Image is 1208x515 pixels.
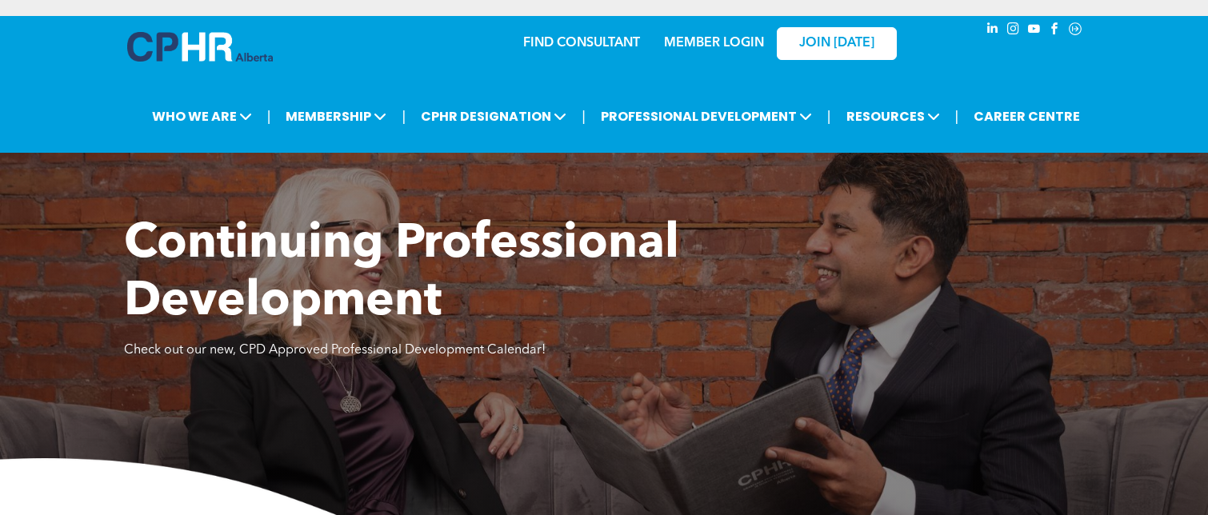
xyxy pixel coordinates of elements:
[969,102,1085,131] a: CAREER CENTRE
[127,32,273,62] img: A blue and white logo for cp alberta
[842,102,945,131] span: RESOURCES
[983,20,1001,42] a: linkedin
[799,36,874,51] span: JOIN [DATE]
[281,102,391,131] span: MEMBERSHIP
[955,100,959,133] li: |
[402,100,406,133] li: |
[1066,20,1084,42] a: Social network
[1025,20,1042,42] a: youtube
[416,102,571,131] span: CPHR DESIGNATION
[777,27,897,60] a: JOIN [DATE]
[664,37,764,50] a: MEMBER LOGIN
[124,344,546,357] span: Check out our new, CPD Approved Professional Development Calendar!
[1046,20,1063,42] a: facebook
[147,102,257,131] span: WHO WE ARE
[596,102,817,131] span: PROFESSIONAL DEVELOPMENT
[582,100,586,133] li: |
[523,37,640,50] a: FIND CONSULTANT
[267,100,271,133] li: |
[1004,20,1022,42] a: instagram
[827,100,831,133] li: |
[124,221,679,326] span: Continuing Professional Development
